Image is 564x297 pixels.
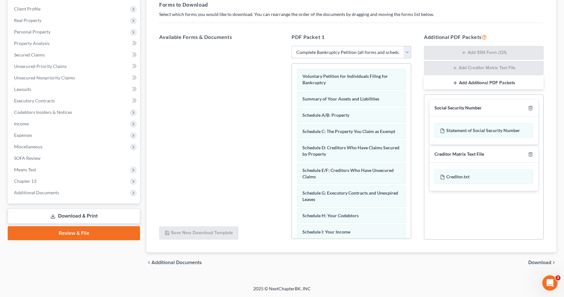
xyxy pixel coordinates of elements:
[302,129,395,134] span: Schedule C: The Property You Claim as Exempt
[434,151,484,157] div: Creditor Matrix Text File
[9,72,140,84] a: Unsecured Nonpriority Claims
[8,209,140,224] a: Download & Print
[100,286,464,297] div: 2025 © NextChapterBK, INC
[14,18,41,23] span: Real Property
[14,109,72,115] span: Codebtors Insiders & Notices
[424,46,544,60] button: Add SSN Form (121)
[14,98,55,103] span: Executory Contracts
[9,84,140,95] a: Lawsuits
[528,260,556,265] button: Download chevron_right
[424,61,544,75] button: Add Creditor Matrix Text File
[146,260,202,265] a: chevron_left Additional Documents
[424,33,544,41] h5: Additional PDF Packets
[14,52,45,57] span: Secured Claims
[528,260,551,265] span: Download
[14,6,41,11] span: Client Profile
[9,49,140,61] a: Secured Claims
[14,29,50,34] span: Personal Property
[434,169,533,184] div: Creditor.txt
[302,73,388,85] span: Voluntary Petition for Individuals Filing for Bankruptcy
[302,145,399,157] span: Schedule D: Creditors Who Have Claims Secured by Property
[159,33,279,41] h5: Available Forms & Documents
[159,226,238,240] button: Save New Download Template
[159,11,544,18] p: Select which forms you would like to download. You can rearrange the order of the documents by dr...
[302,190,398,202] span: Schedule G: Executory Contracts and Unexpired Leases
[14,63,67,69] span: Unsecured Priority Claims
[302,229,350,234] span: Schedule I: Your Income
[14,41,49,46] span: Property Analysis
[8,226,140,240] a: Review & File
[152,260,202,265] span: Additional Documents
[159,1,544,9] h5: Forms to Download
[542,275,558,291] iframe: Intercom live chat
[14,144,42,149] span: Miscellaneous
[14,86,31,92] span: Lawsuits
[14,167,36,172] span: Means Test
[434,123,533,138] div: Statement of Social Security Number
[555,275,560,280] span: 3
[9,95,140,107] a: Executory Contracts
[14,190,59,195] span: Additional Documents
[302,112,349,118] span: Schedule A/B: Property
[14,178,36,184] span: Chapter 13
[14,121,29,126] span: Income
[434,105,482,111] div: Social Security Number
[551,260,556,265] i: chevron_right
[302,96,379,101] span: Summary of Your Assets and Liabilities
[146,260,152,265] i: chevron_left
[14,155,41,161] span: SOFA Review
[9,38,140,49] a: Property Analysis
[9,61,140,72] a: Unsecured Priority Claims
[9,152,140,164] a: SOFA Review
[14,132,32,138] span: Expenses
[302,167,394,179] span: Schedule E/F: Creditors Who Have Unsecured Claims
[302,213,359,218] span: Schedule H: Your Codebtors
[14,75,75,80] span: Unsecured Nonpriority Claims
[424,76,544,90] button: Add Additional PDF Packets
[292,33,411,41] h5: PDF Packet 1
